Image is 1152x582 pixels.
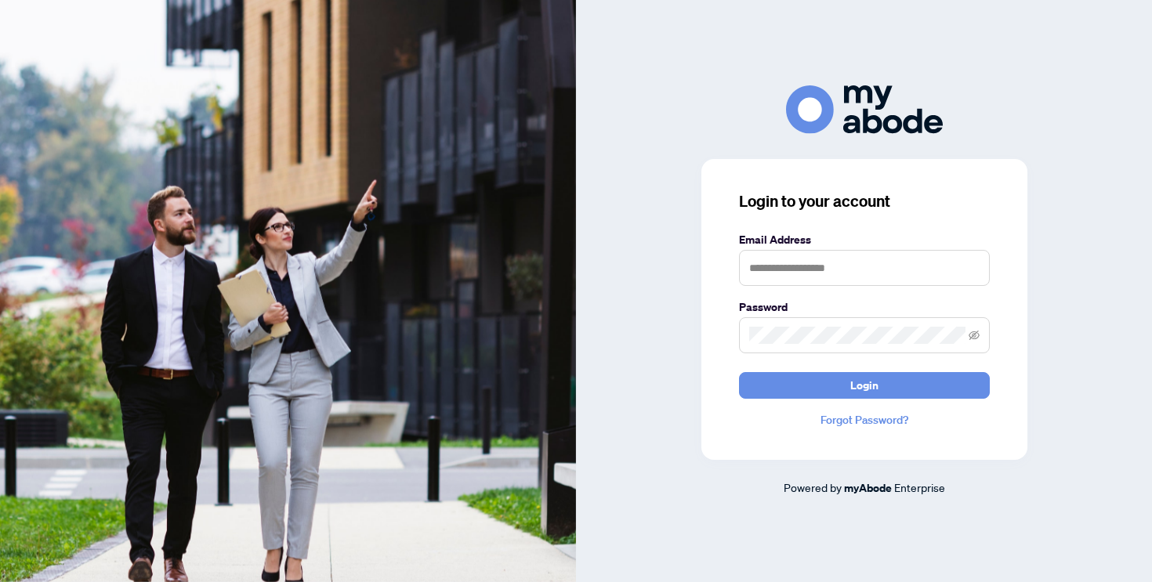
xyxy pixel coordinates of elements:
span: eye-invisible [969,330,980,341]
span: Powered by [784,480,842,494]
span: Login [850,373,878,398]
button: Login [739,372,990,399]
a: Forgot Password? [739,411,990,428]
img: ma-logo [786,85,943,133]
h3: Login to your account [739,190,990,212]
a: myAbode [844,479,892,497]
label: Email Address [739,231,990,248]
label: Password [739,298,990,316]
span: Enterprise [894,480,945,494]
